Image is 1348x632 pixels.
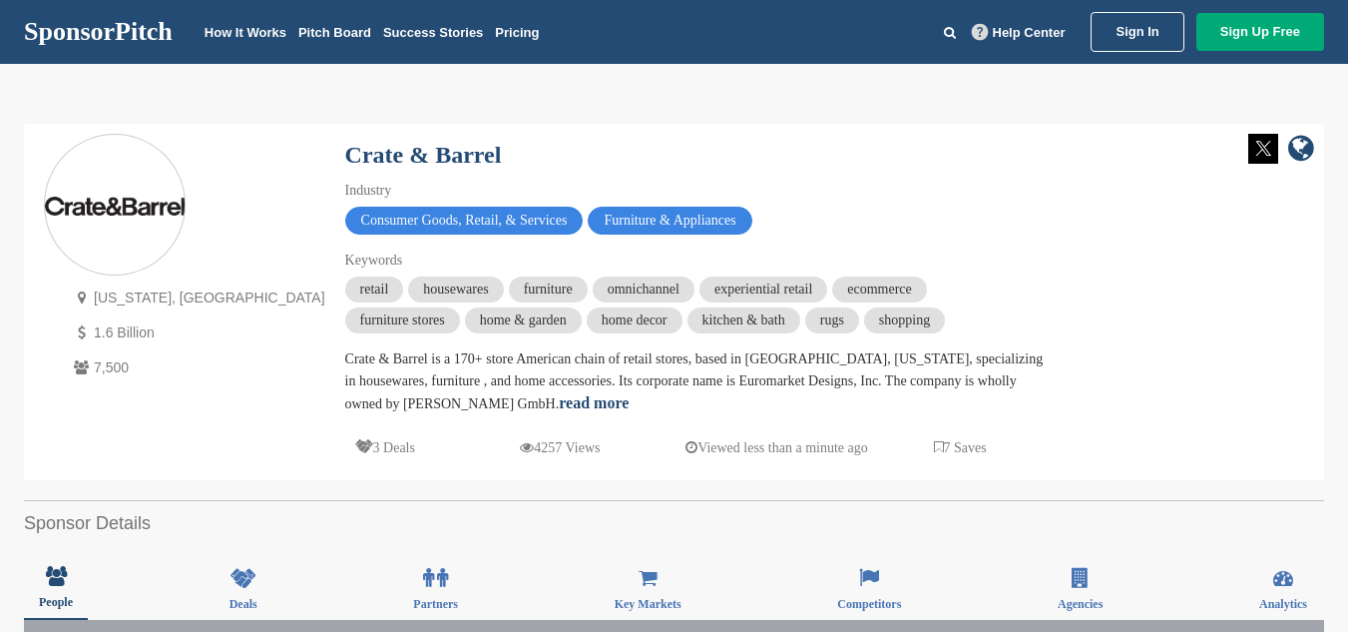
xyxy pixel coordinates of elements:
span: Competitors [837,598,901,610]
div: Industry [345,180,1044,202]
span: Analytics [1259,598,1307,610]
a: Sign In [1091,12,1183,52]
p: Viewed less than a minute ago [685,435,868,460]
img: Twitter white [1248,134,1278,164]
a: SponsorPitch [24,19,173,45]
div: Crate & Barrel is a 170+ store American chain of retail stores, based in [GEOGRAPHIC_DATA], [US_S... [345,348,1044,415]
h2: Sponsor Details [24,510,1324,537]
a: Pitch Board [298,25,371,40]
a: How It Works [205,25,286,40]
span: omnichannel [593,277,694,303]
span: home & garden [465,308,582,333]
span: retail [345,277,404,303]
span: People [39,596,73,608]
a: Pricing [495,25,539,40]
a: Success Stories [383,25,483,40]
span: Partners [413,598,458,610]
p: [US_STATE], [GEOGRAPHIC_DATA] [69,286,325,311]
span: Key Markets [615,598,681,610]
span: shopping [864,308,945,333]
span: Agencies [1058,598,1103,610]
a: read more [559,394,629,411]
span: Consumer Goods, Retail, & Services [345,207,584,235]
div: Keywords [345,250,1044,272]
span: rugs [805,308,859,333]
a: Crate & Barrel [345,142,502,168]
span: Furniture & Appliances [588,207,751,235]
p: 3 Deals [355,435,415,460]
span: ecommerce [832,277,927,303]
p: 1.6 Billion [69,320,325,345]
p: 4257 Views [520,435,600,460]
a: Help Center [968,21,1070,44]
span: kitchen & bath [687,308,800,333]
img: Sponsorpitch & Crate & Barrel [45,197,185,217]
a: company link [1288,134,1314,167]
p: 7 Saves [934,435,987,460]
span: furniture stores [345,308,460,333]
span: housewares [408,277,503,303]
span: experiential retail [699,277,827,303]
a: Sign Up Free [1196,13,1324,51]
span: home decor [587,308,682,333]
p: 7,500 [69,355,325,380]
span: furniture [509,277,588,303]
span: Deals [229,598,257,610]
